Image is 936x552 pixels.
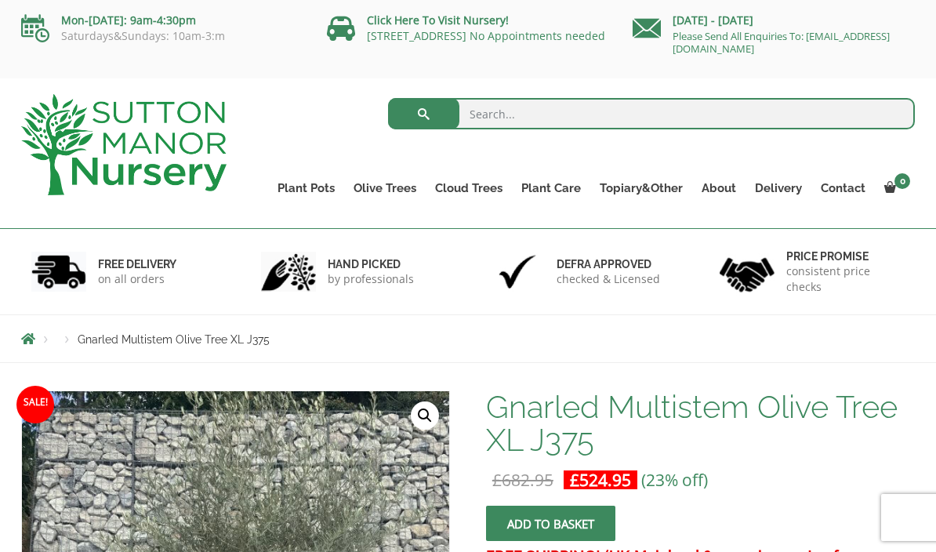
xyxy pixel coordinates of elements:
p: by professionals [328,271,414,287]
span: £ [492,469,502,491]
a: About [692,177,746,199]
a: Click Here To Visit Nursery! [367,13,509,27]
bdi: 682.95 [492,469,553,491]
p: checked & Licensed [557,271,660,287]
h6: Defra approved [557,257,660,271]
nav: Breadcrumbs [21,332,915,345]
span: (23% off) [641,469,708,491]
a: Please Send All Enquiries To: [EMAIL_ADDRESS][DOMAIN_NAME] [673,29,890,56]
a: Topiary&Other [590,177,692,199]
p: consistent price checks [786,263,905,295]
p: on all orders [98,271,176,287]
span: £ [570,469,579,491]
a: View full-screen image gallery [411,401,439,430]
img: 1.jpg [31,252,86,292]
a: Plant Pots [268,177,344,199]
a: Cloud Trees [426,177,512,199]
p: [DATE] - [DATE] [633,11,915,30]
bdi: 524.95 [570,469,631,491]
img: 2.jpg [261,252,316,292]
a: Contact [811,177,875,199]
img: 4.jpg [720,248,775,296]
span: Gnarled Multistem Olive Tree XL J375 [78,333,270,346]
a: 0 [875,177,915,199]
span: Sale! [16,386,54,423]
h6: Price promise [786,249,905,263]
img: 3.jpg [490,252,545,292]
a: Plant Care [512,177,590,199]
h6: FREE DELIVERY [98,257,176,271]
a: Olive Trees [344,177,426,199]
span: 0 [894,173,910,189]
button: Add to basket [486,506,615,541]
p: Saturdays&Sundays: 10am-3:m [21,30,303,42]
p: Mon-[DATE]: 9am-4:30pm [21,11,303,30]
h6: hand picked [328,257,414,271]
h1: Gnarled Multistem Olive Tree XL J375 [486,390,915,456]
a: [STREET_ADDRESS] No Appointments needed [367,28,605,43]
input: Search... [388,98,916,129]
a: Delivery [746,177,811,199]
img: logo [21,94,227,195]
